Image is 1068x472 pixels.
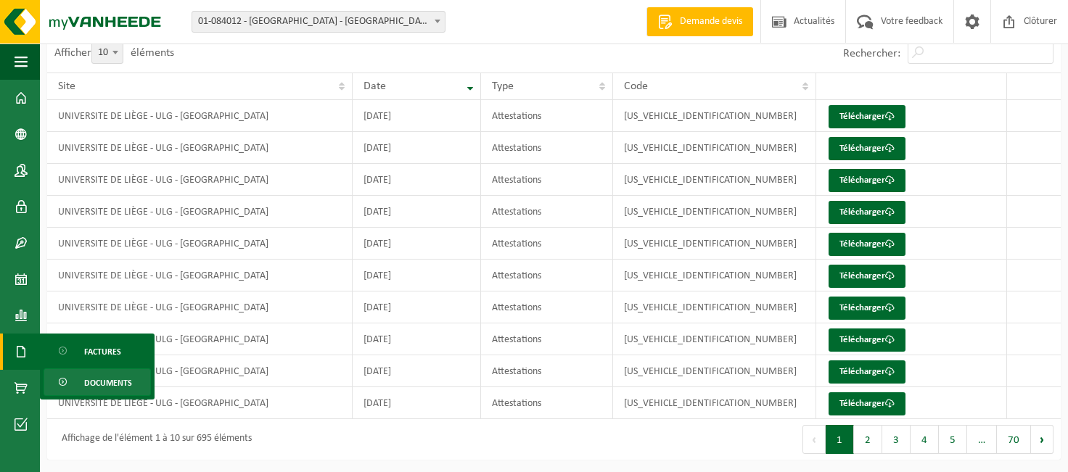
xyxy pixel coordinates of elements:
label: Rechercher: [843,48,900,59]
td: UNIVERSITE DE LIÈGE - ULG - [GEOGRAPHIC_DATA] [47,387,353,419]
td: Attestations [481,132,613,164]
td: Attestations [481,196,613,228]
a: Télécharger [829,201,905,224]
button: 1 [826,425,854,454]
td: UNIVERSITE DE LIÈGE - ULG - [GEOGRAPHIC_DATA] [47,228,353,260]
span: Code [624,80,648,92]
a: Télécharger [829,137,905,160]
span: 10 [92,43,123,63]
td: [US_VEHICLE_IDENTIFICATION_NUMBER] [613,291,816,323]
a: Factures [44,337,151,365]
td: [US_VEHICLE_IDENTIFICATION_NUMBER] [613,196,816,228]
td: [DATE] [353,387,481,419]
a: Télécharger [829,297,905,320]
label: Afficher éléments [54,47,174,59]
button: 2 [854,425,882,454]
td: UNIVERSITE DE LIÈGE - ULG - [GEOGRAPHIC_DATA] [47,196,353,228]
a: Demande devis [646,7,753,36]
td: [US_VEHICLE_IDENTIFICATION_NUMBER] [613,164,816,196]
td: Attestations [481,100,613,132]
td: UNIVERSITE DE LIÈGE - ULG - [GEOGRAPHIC_DATA] [47,100,353,132]
span: 01-084012 - UNIVERSITE DE LIÈGE - ULG - LIÈGE [192,11,445,33]
td: Attestations [481,260,613,291]
a: Documents [44,368,151,396]
td: UNIVERSITE DE LIÈGE - ULG - [GEOGRAPHIC_DATA] [47,291,353,323]
td: [DATE] [353,228,481,260]
td: UNIVERSITE DE LIÈGE - ULG - [GEOGRAPHIC_DATA] [47,355,353,387]
td: [US_VEHICLE_IDENTIFICATION_NUMBER] [613,228,816,260]
span: 01-084012 - UNIVERSITE DE LIÈGE - ULG - LIÈGE [192,12,445,32]
td: [DATE] [353,323,481,355]
button: 4 [911,425,939,454]
td: Attestations [481,323,613,355]
td: UNIVERSITE DE LIÈGE - ULG - [GEOGRAPHIC_DATA] [47,132,353,164]
button: 70 [997,425,1031,454]
td: [DATE] [353,100,481,132]
td: [DATE] [353,132,481,164]
td: UNIVERSITE DE LIÈGE - ULG - [GEOGRAPHIC_DATA] [47,260,353,291]
a: Télécharger [829,265,905,288]
button: 5 [939,425,967,454]
a: Télécharger [829,169,905,192]
td: Attestations [481,291,613,323]
a: Télécharger [829,328,905,352]
a: Télécharger [829,360,905,384]
span: Site [58,80,75,92]
td: [US_VEHICLE_IDENTIFICATION_NUMBER] [613,100,816,132]
a: Télécharger [829,105,905,128]
td: [US_VEHICLE_IDENTIFICATION_NUMBER] [613,132,816,164]
span: … [967,425,997,454]
td: [US_VEHICLE_IDENTIFICATION_NUMBER] [613,323,816,355]
span: Factures [84,338,121,365]
td: [DATE] [353,164,481,196]
span: Demande devis [676,15,746,29]
td: [DATE] [353,196,481,228]
td: UNIVERSITE DE LIÈGE - ULG - [GEOGRAPHIC_DATA] [47,323,353,355]
a: Télécharger [829,392,905,415]
td: Attestations [481,387,613,419]
a: Télécharger [829,233,905,256]
td: UNIVERSITE DE LIÈGE - ULG - [GEOGRAPHIC_DATA] [47,164,353,196]
button: Next [1031,425,1053,454]
span: Documents [84,369,132,397]
td: Attestations [481,355,613,387]
button: Previous [802,425,826,454]
td: Attestations [481,228,613,260]
span: Type [492,80,514,92]
td: [DATE] [353,355,481,387]
td: [US_VEHICLE_IDENTIFICATION_NUMBER] [613,355,816,387]
div: Affichage de l'élément 1 à 10 sur 695 éléments [54,426,252,452]
span: 10 [91,42,123,64]
td: [DATE] [353,260,481,291]
button: 3 [882,425,911,454]
td: [US_VEHICLE_IDENTIFICATION_NUMBER] [613,260,816,291]
td: [DATE] [353,291,481,323]
span: Date [363,80,386,92]
td: Attestations [481,164,613,196]
td: [US_VEHICLE_IDENTIFICATION_NUMBER] [613,387,816,419]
